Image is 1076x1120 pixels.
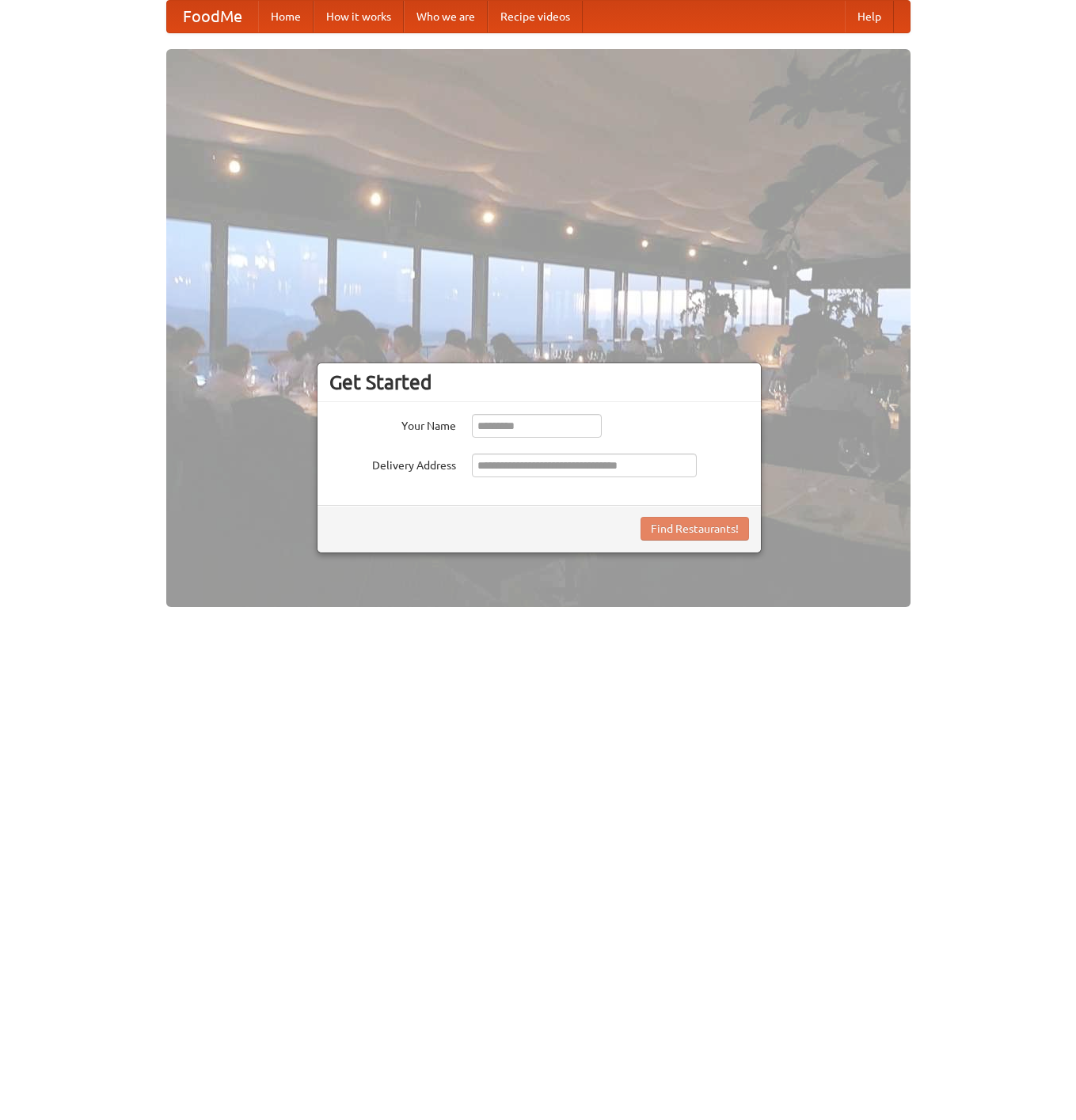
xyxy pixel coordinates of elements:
[329,454,456,473] label: Delivery Address
[258,1,314,32] a: Home
[314,1,404,32] a: How it works
[329,370,749,394] h3: Get Started
[404,1,488,32] a: Who we are
[641,517,749,541] button: Find Restaurants!
[845,1,894,32] a: Help
[488,1,583,32] a: Recipe videos
[167,1,258,32] a: FoodMe
[329,414,456,434] label: Your Name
